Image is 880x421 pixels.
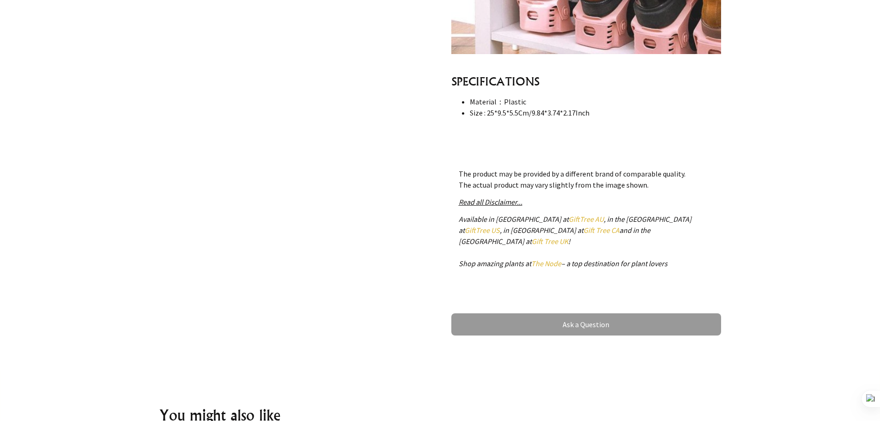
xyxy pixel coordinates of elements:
a: Gift Tree UK [532,237,568,246]
a: Ask a Question [451,313,721,336]
a: GiftTree US [465,226,500,235]
a: The Node [531,259,561,268]
li: Material：Plastic [470,96,721,107]
a: GiftTree AU [569,214,604,224]
a: Read all Disclaimer... [459,197,522,207]
a: Gift Tree CA [583,226,619,235]
li: Size : 25*9.5*5.5Cm/9.84*3.74*2.17Inch [470,107,721,118]
h3: SPECIFICATIONS [451,74,721,89]
em: Available in [GEOGRAPHIC_DATA] at , in the [GEOGRAPHIC_DATA] at , in [GEOGRAPHIC_DATA] at and in ... [459,214,692,268]
p: The product may be provided by a different brand of comparable quality. The actual product may va... [459,168,714,190]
